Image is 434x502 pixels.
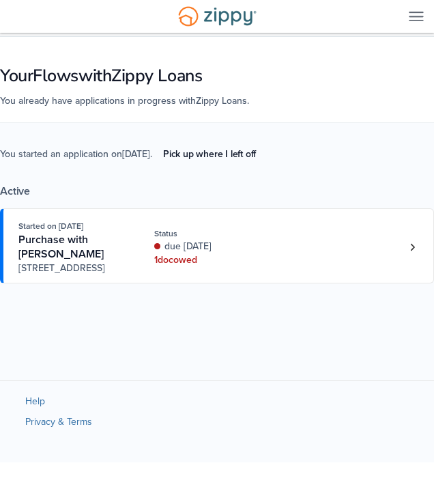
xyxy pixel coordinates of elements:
a: Pick up where I left off [152,143,267,165]
span: Started on [DATE] [18,221,83,231]
a: Loan number 4232534 [402,237,422,257]
a: Privacy & Terms [25,416,92,428]
div: Status [154,227,250,240]
a: Help [25,395,45,407]
img: Mobile Dropdown Menu [409,11,424,21]
span: [STREET_ADDRESS] [18,262,124,275]
div: due [DATE] [154,240,250,253]
span: Purchase with [PERSON_NAME] [18,233,104,261]
div: 1 doc owed [154,253,250,267]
